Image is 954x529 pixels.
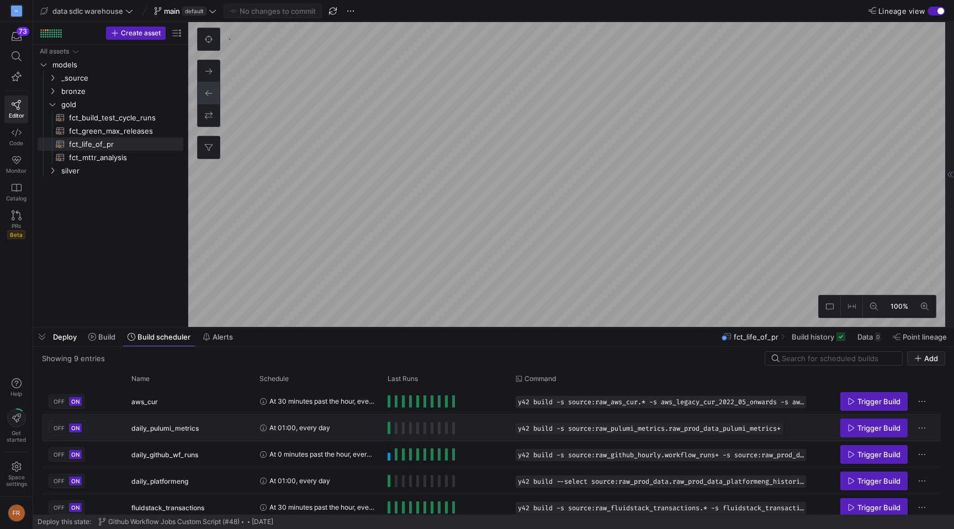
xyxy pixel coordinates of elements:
a: fct_green_max_releases​​​​​​​​​​ [38,124,183,137]
span: y42 build -s source:raw_github_hourly.workflow_runs+ -s source:raw_prod_dp_[DOMAIN_NAME]_sdlc_war... [518,451,804,459]
span: Trigger Build [857,397,900,406]
span: Trigger Build [857,424,900,432]
a: fct_build_test_cycle_runs​​​​​​​​​​ [38,111,183,124]
span: y42 build -s source:raw_fluidstack_transactions.* -s fluidstack_transactions [518,504,804,512]
button: Trigger Build [840,472,908,490]
button: Trigger Build [840,392,908,411]
div: Press SPACE to select this row. [42,388,941,415]
span: Last Runs [388,375,418,383]
button: Point lineage [888,327,952,346]
div: M [11,6,22,17]
div: Press SPACE to select this row. [38,151,183,164]
span: y42 build -s source:raw_pulumi_metrics.raw_prod_data_pulumi_metrics+ [518,425,781,432]
span: OFF [54,504,65,511]
span: aws_cur [131,389,158,415]
button: Build scheduler [123,327,195,346]
span: Trigger Build [857,450,900,459]
span: At 01:00, every day [269,468,330,494]
span: default [182,7,206,15]
span: Alerts [213,332,233,341]
div: Press SPACE to select this row. [42,494,941,521]
span: At 30 minutes past the hour, every 2 hours, every day [269,494,374,520]
span: main [164,7,180,15]
span: ON [71,504,79,511]
a: fct_life_of_pr​​​​​​​​​​ [38,137,183,151]
span: OFF [54,398,65,405]
span: Data [857,332,873,341]
a: M [4,2,28,20]
span: OFF [54,478,65,484]
span: At 01:00, every day [269,415,330,441]
span: Command [524,375,556,383]
div: Press SPACE to select this row. [38,58,183,71]
a: Catalog [4,178,28,206]
span: Build scheduler [137,332,190,341]
span: Space settings [6,474,27,487]
span: [DATE] [252,518,273,526]
span: Get started [7,430,26,443]
span: models [52,59,182,71]
div: Press SPACE to select this row. [38,111,183,124]
button: Github Workflow Jobs Custom Script (#48)[DATE] [96,515,276,528]
button: Trigger Build [840,445,908,464]
a: Code [4,123,28,151]
div: Press SPACE to select this row. [38,137,183,151]
span: Create asset [121,29,161,37]
a: Monitor [4,151,28,178]
span: Help [9,390,23,397]
span: PRs [12,223,21,229]
button: Build history [787,327,850,346]
span: fluidstack_transactions [131,495,204,521]
span: Schedule [259,375,289,383]
span: ON [71,425,79,431]
span: Trigger Build [857,503,900,512]
button: Data0 [852,327,886,346]
span: OFF [54,425,65,431]
button: 73 [4,27,28,46]
span: At 30 minutes past the hour, every 2 hours, every day [269,388,374,414]
a: Spacesettings [4,457,28,492]
span: Catalog [6,195,26,202]
button: data sdlc warehouse [38,4,136,18]
div: Press SPACE to select this row. [38,71,183,84]
span: OFF [54,451,65,458]
span: y42 build --select source:raw_prod_data.raw_prod_data_platformeng_historical_spend_materialized+ ... [518,478,804,485]
button: maindefault [151,4,219,18]
div: Press SPACE to select this row. [42,441,941,468]
span: Code [9,140,23,146]
div: Press SPACE to select this row. [38,124,183,137]
span: fct_mttr_analysis​​​​​​​​​​ [69,151,171,164]
span: Build [98,332,115,341]
span: Point lineage [903,332,947,341]
div: 0 [875,332,881,341]
span: _source [61,72,182,84]
div: Press SPACE to select this row. [38,98,183,111]
a: Editor [4,96,28,123]
div: All assets [40,47,69,55]
span: fct_life_of_pr​​​​​​​​​​ [69,138,171,151]
span: fct_green_max_releases​​​​​​​​​​ [69,125,171,137]
div: Press SPACE to select this row. [38,45,183,58]
div: Press SPACE to select this row. [38,164,183,177]
span: Add [924,354,938,363]
span: gold [61,98,182,111]
button: FR [4,501,28,525]
span: Build history [792,332,834,341]
button: Trigger Build [840,498,908,517]
span: ON [71,451,79,458]
span: fct_build_test_cycle_runs​​​​​​​​​​ [69,112,171,124]
span: Editor [9,112,24,119]
span: daily_platformeng [131,468,188,494]
span: Beta [7,230,25,239]
span: ON [71,478,79,484]
span: silver [61,165,182,177]
span: daily_pulumi_metrics [131,415,199,441]
input: Search for scheduled builds [782,354,895,363]
div: Press SPACE to select this row. [42,468,941,494]
span: Github Workflow Jobs Custom Script (#48) [108,518,240,526]
span: Name [131,375,150,383]
span: bronze [61,85,182,98]
span: Deploy [53,332,77,341]
button: Getstarted [4,404,28,447]
button: Build [83,327,120,346]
